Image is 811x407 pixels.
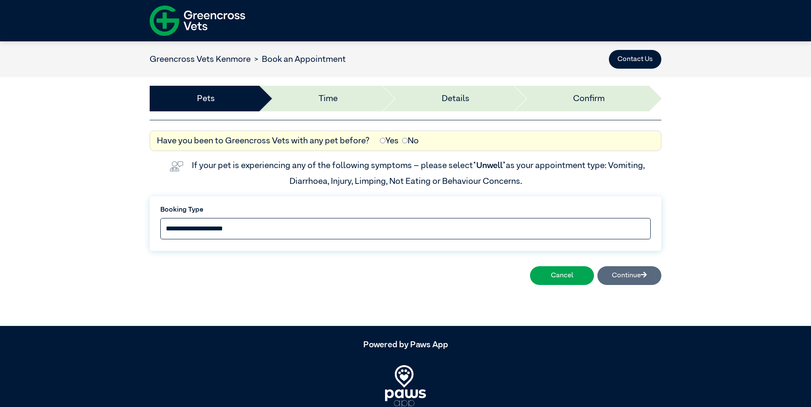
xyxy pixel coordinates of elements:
a: Greencross Vets Kenmore [150,55,251,64]
a: Pets [197,92,215,105]
label: If your pet is experiencing any of the following symptoms – please select as your appointment typ... [192,161,646,185]
button: Cancel [530,266,594,285]
h5: Powered by Paws App [150,340,661,350]
input: Yes [380,138,385,143]
label: Yes [380,134,399,147]
input: No [402,138,408,143]
span: “Unwell” [473,161,506,170]
button: Contact Us [609,50,661,69]
label: No [402,134,419,147]
img: vet [166,158,187,175]
label: Booking Type [160,205,651,215]
nav: breadcrumb [150,53,346,66]
img: f-logo [150,2,245,39]
label: Have you been to Greencross Vets with any pet before? [157,134,370,147]
li: Book an Appointment [251,53,346,66]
